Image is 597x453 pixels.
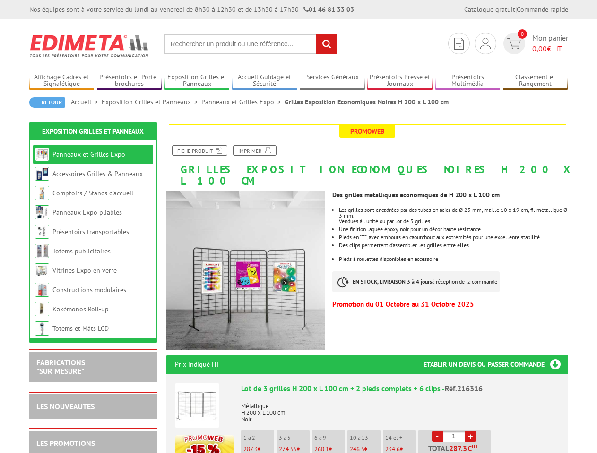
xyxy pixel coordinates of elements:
li: Une finition laquée époxy noir pour un décor haute résistance. [339,226,568,232]
img: Edimeta [29,28,150,63]
input: rechercher [316,34,337,54]
p: Prix indiqué HT [175,355,220,374]
a: Accueil [71,98,102,106]
a: Panneaux et Grilles Expo [52,150,125,159]
img: Kakémonos Roll-up [35,302,49,316]
span: 234.6 [385,445,400,453]
p: € [314,446,345,453]
p: Les grilles sont encadrées par des tubes en acier de Ø 25 mm, maille 10 x 19 cm, fil métallique Ø... [339,207,568,218]
a: Accessoires Grilles & Panneaux [52,169,143,178]
a: Totems et Mâts LCD [52,324,109,333]
a: Présentoirs Multimédia [435,73,501,89]
a: Présentoirs transportables [52,227,129,236]
a: Classement et Rangement [503,73,568,89]
li: Pieds en "T", avec embouts en caoutchouc aux extrémités pour une excellente stabilité. [339,235,568,240]
a: Panneaux Expo pliables [52,208,122,217]
a: Services Généraux [300,73,365,89]
span: 0,00 [532,44,547,53]
img: devis rapide [454,38,464,50]
a: LES NOUVEAUTÉS [36,402,95,411]
img: Vitrines Expo en verre [35,263,49,277]
a: Vitrines Expo en verre [52,266,117,275]
img: Totems et Mâts LCD [35,321,49,336]
a: Fiche produit [172,145,227,156]
p: € [243,446,274,453]
a: Panneaux et Grilles Expo [201,98,285,106]
a: Catalogue gratuit [464,5,515,14]
a: Imprimer [233,145,277,156]
span: € [467,445,472,452]
span: Réf.216316 [445,384,483,393]
span: 260.1 [314,445,329,453]
strong: Des grilles métalliques économiques de H 200 x L 100 cm [332,191,500,199]
img: Panneaux et Grilles Expo [35,147,49,161]
img: Comptoirs / Stands d'accueil [35,186,49,200]
div: Nos équipes sont à votre service du lundi au vendredi de 8h30 à 12h30 et de 13h30 à 17h30 [29,5,354,14]
p: € [279,446,310,453]
p: 6 à 9 [314,435,345,441]
div: Lot de 3 grilles H 200 x L 100 cm + 2 pieds complets + 6 clips - [241,383,560,394]
p: Des clips permettent d’assembler les grilles entre elles. [339,243,568,248]
a: Accueil Guidage et Sécurité [232,73,297,89]
a: Totems publicitaires [52,247,111,255]
a: FABRICATIONS"Sur Mesure" [36,358,85,376]
li: Grilles Exposition Economiques Noires H 200 x L 100 cm [285,97,449,107]
a: Retour [29,97,65,108]
span: € HT [532,43,568,54]
span: 287.3 [449,445,467,452]
a: Kakémonos Roll-up [52,305,109,313]
img: Accessoires Grilles & Panneaux [35,167,49,181]
img: Panneaux Expo pliables [35,205,49,219]
sup: HT [472,443,478,450]
input: Rechercher un produit ou une référence... [164,34,337,54]
a: Exposition Grilles et Panneaux [164,73,230,89]
a: Présentoirs Presse et Journaux [367,73,433,89]
span: 287.3 [243,445,258,453]
a: Affichage Cadres et Signalétique [29,73,95,89]
a: Commande rapide [517,5,568,14]
a: Comptoirs / Stands d'accueil [52,189,133,197]
a: Exposition Grilles et Panneaux [42,127,144,135]
p: à réception de la commande [332,271,500,292]
p: Promotion du 01 Octobre au 31 Octobre 2025 [332,302,568,307]
img: grilles_exposition_economiques_216316_216306_216016_216116.jpg [166,191,326,350]
strong: EN STOCK, LIVRAISON 3 à 4 jours [353,278,432,285]
h3: Etablir un devis ou passer commande [424,355,568,374]
p: 1 à 2 [243,435,274,441]
span: Mon panier [532,33,568,54]
a: Constructions modulaires [52,285,126,294]
span: 274.55 [279,445,297,453]
p: € [350,446,381,453]
a: devis rapide 0 Mon panier 0,00€ HT [501,33,568,54]
a: Exposition Grilles et Panneaux [102,98,201,106]
p: 10 à 13 [350,435,381,441]
span: 246.5 [350,445,364,453]
img: Présentoirs transportables [35,225,49,239]
img: Totems publicitaires [35,244,49,258]
a: - [432,431,443,442]
p: 3 à 5 [279,435,310,441]
p: 14 et + [385,435,416,441]
span: 0 [518,29,527,39]
p: Vendues à l'unité ou par lot de 3 grilles [339,218,568,224]
strong: 01 46 81 33 03 [303,5,354,14]
a: + [465,431,476,442]
li: Pieds à roulettes disponibles en accessoire [339,256,568,262]
p: Métallique H 200 x L 100 cm Noir [241,396,560,423]
img: devis rapide [507,38,521,49]
a: LES PROMOTIONS [36,438,95,448]
img: Constructions modulaires [35,283,49,297]
img: Lot de 3 grilles H 200 x L 100 cm + 2 pieds complets + 6 clips [175,383,219,428]
p: € [385,446,416,453]
div: | [464,5,568,14]
span: Promoweb [339,125,395,138]
img: devis rapide [480,38,491,49]
a: Présentoirs et Porte-brochures [97,73,162,89]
